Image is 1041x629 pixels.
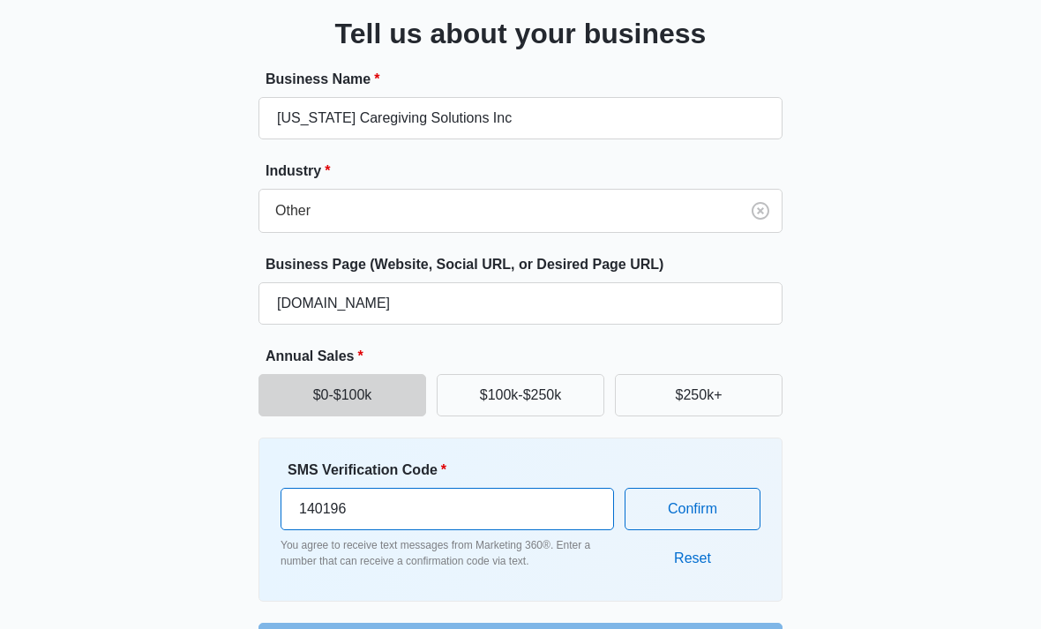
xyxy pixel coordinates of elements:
[281,488,614,530] input: Enter verification code
[615,374,783,416] button: $250k+
[746,197,775,225] button: Clear
[266,161,790,182] label: Industry
[266,346,790,367] label: Annual Sales
[258,282,783,325] input: e.g. janesplumbing.com
[437,374,604,416] button: $100k-$250k
[281,537,614,569] p: You agree to receive text messages from Marketing 360®. Enter a number that can receive a confirm...
[266,69,790,90] label: Business Name
[625,488,760,530] button: Confirm
[258,97,783,139] input: e.g. Jane's Plumbing
[656,537,729,580] button: Reset
[258,374,426,416] button: $0-$100k
[288,460,621,481] label: SMS Verification Code
[266,254,790,275] label: Business Page (Website, Social URL, or Desired Page URL)
[335,12,707,55] h3: Tell us about your business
